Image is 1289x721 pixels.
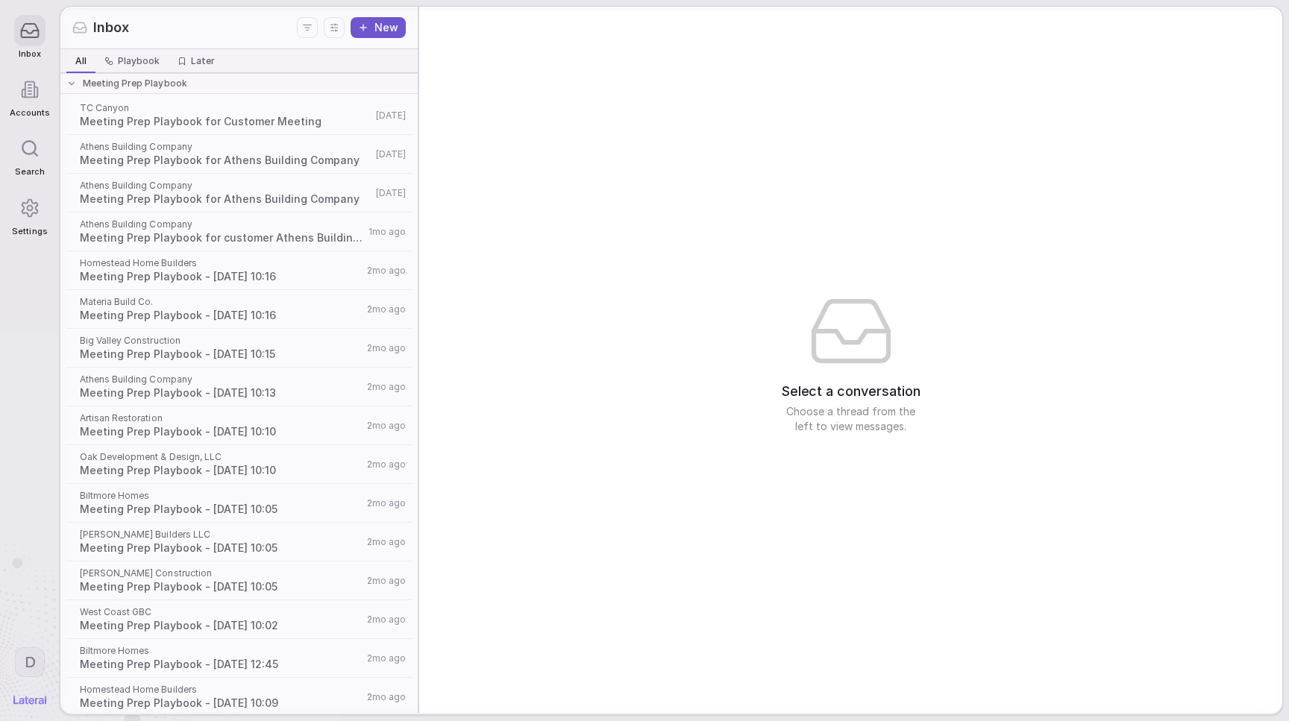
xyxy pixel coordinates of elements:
[63,561,415,600] a: [PERSON_NAME] ConstructionMeeting Prep Playbook - [DATE] 10:052mo ago
[63,329,415,368] a: Big Valley ConstructionMeeting Prep Playbook - [DATE] 10:152mo ago
[80,141,371,153] span: Athens Building Company
[83,78,187,89] span: Meeting Prep Playbook
[19,49,41,59] span: Inbox
[118,55,160,67] span: Playbook
[80,541,363,555] span: Meeting Prep Playbook - [DATE] 10:05
[13,696,46,705] img: Lateral
[80,618,363,633] span: Meeting Prep Playbook - [DATE] 10:02
[10,66,50,125] a: Accounts
[63,484,415,523] a: Biltmore HomesMeeting Prep Playbook - [DATE] 10:052mo ago
[367,381,406,393] span: 2mo ago
[63,96,415,135] a: TC CanyonMeeting Prep Playbook for Customer Meeting[DATE]
[15,167,45,177] span: Search
[324,17,345,38] button: Display settings
[376,148,406,160] span: [DATE]
[367,575,406,587] span: 2mo ago
[12,227,47,236] span: Settings
[63,639,415,678] a: Biltmore HomesMeeting Prep Playbook - [DATE] 12:452mo ago
[80,153,371,168] span: Meeting Prep Playbook for Athens Building Company
[80,102,371,114] span: TC Canyon
[63,600,415,639] a: West Coast GBCMeeting Prep Playbook - [DATE] 10:022mo ago
[777,404,926,434] span: Choose a thread from the left to view messages.
[367,303,406,315] span: 2mo ago
[80,192,371,207] span: Meeting Prep Playbook for Athens Building Company
[80,374,363,385] span: Athens Building Company
[297,17,318,38] button: Filters
[367,459,406,470] span: 2mo ago
[63,135,415,174] a: Athens Building CompanyMeeting Prep Playbook for Athens Building Company[DATE]
[367,420,406,432] span: 2mo ago
[10,108,50,118] span: Accounts
[80,269,363,284] span: Meeting Prep Playbook - [DATE] 10:16
[80,347,363,362] span: Meeting Prep Playbook - [DATE] 10:15
[63,523,415,561] a: [PERSON_NAME] Builders LLCMeeting Prep Playbook - [DATE] 10:052mo ago
[80,257,363,269] span: Homestead Home Builders
[80,230,364,245] span: Meeting Prep Playbook for customer Athens Building Company
[367,265,406,277] span: 2mo ago
[80,180,371,192] span: Athens Building Company
[80,296,363,308] span: Materia Build Co.
[80,606,363,618] span: West Coast GBC
[63,445,415,484] a: Oak Development & Design, LLCMeeting Prep Playbook - [DATE] 10:102mo ago
[367,652,406,664] span: 2mo ago
[367,342,406,354] span: 2mo ago
[63,251,415,290] a: Homestead Home BuildersMeeting Prep Playbook - [DATE] 10:162mo ago
[25,652,36,672] span: D
[191,55,215,67] span: Later
[93,18,129,37] span: Inbox
[367,614,406,626] span: 2mo ago
[80,335,363,347] span: Big Valley Construction
[80,451,363,463] span: Oak Development & Design, LLC
[376,110,406,122] span: [DATE]
[10,7,50,66] a: Inbox
[376,187,406,199] span: [DATE]
[63,406,415,445] a: Artisan RestorationMeeting Prep Playbook - [DATE] 10:102mo ago
[63,678,415,717] a: Homestead Home BuildersMeeting Prep Playbook - [DATE] 10:092mo ago
[63,174,415,212] a: Athens Building CompanyMeeting Prep Playbook for Athens Building Company[DATE]
[80,490,363,502] span: Biltmore Homes
[367,691,406,703] span: 2mo ago
[80,463,363,478] span: Meeting Prep Playbook - [DATE] 10:10
[367,536,406,548] span: 2mo ago
[57,73,421,94] div: Meeting Prep Playbook
[368,226,406,238] span: 1mo ago
[63,212,415,251] a: Athens Building CompanyMeeting Prep Playbook for customer Athens Building Company1mo ago
[80,657,363,672] span: Meeting Prep Playbook - [DATE] 12:45
[10,185,50,244] a: Settings
[80,645,363,657] span: Biltmore Homes
[80,385,363,400] span: Meeting Prep Playbook - [DATE] 10:13
[80,424,363,439] span: Meeting Prep Playbook - [DATE] 10:10
[80,529,363,541] span: [PERSON_NAME] Builders LLC
[80,696,363,711] span: Meeting Prep Playbook - [DATE] 10:09
[782,382,921,401] span: Select a conversation
[80,114,371,129] span: Meeting Prep Playbook for Customer Meeting
[80,218,364,230] span: Athens Building Company
[80,502,363,517] span: Meeting Prep Playbook - [DATE] 10:05
[80,412,363,424] span: Artisan Restoration
[351,17,406,38] button: New thread
[63,368,415,406] a: Athens Building CompanyMeeting Prep Playbook - [DATE] 10:132mo ago
[75,55,87,67] span: All
[367,497,406,509] span: 2mo ago
[80,567,363,579] span: [PERSON_NAME] Construction
[80,308,363,323] span: Meeting Prep Playbook - [DATE] 10:16
[80,579,363,594] span: Meeting Prep Playbook - [DATE] 10:05
[80,684,363,696] span: Homestead Home Builders
[63,290,415,329] a: Materia Build Co.Meeting Prep Playbook - [DATE] 10:162mo ago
